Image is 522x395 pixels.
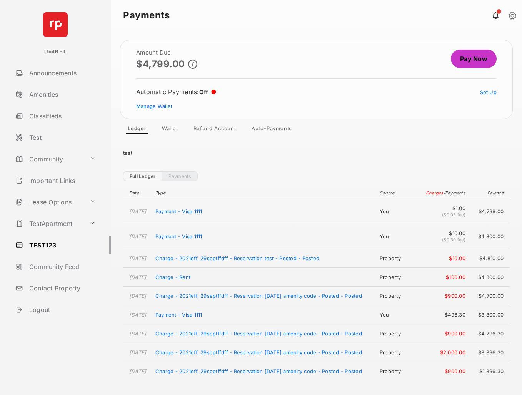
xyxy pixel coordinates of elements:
span: $2,000.00 [424,349,465,355]
span: $100.00 [424,274,465,280]
p: $4,799.00 [136,59,185,69]
a: Community Feed [12,257,111,276]
a: Announcements [12,64,111,82]
span: Charge - 2021eff, 29septffdff - Reservation [DATE] amenity code - Posted - Posted [155,293,362,299]
td: You [376,224,420,249]
a: Community [12,150,87,168]
td: $4,296.30 [469,324,510,343]
a: Classifieds [12,107,111,125]
a: Full Ledger [123,171,162,181]
td: $4,800.00 [469,224,510,249]
span: ($0.30 fee) [442,237,465,242]
span: ($0.03 fee) [442,212,465,217]
td: $4,799.00 [469,199,510,224]
a: Important Links [12,171,99,190]
span: $900.00 [424,330,465,337]
th: Balance [469,187,510,199]
time: [DATE] [129,368,147,374]
div: test [123,144,510,162]
time: [DATE] [129,312,147,318]
time: [DATE] [129,255,147,261]
a: Payments [162,171,198,181]
td: Property [376,287,420,305]
a: Wallet [156,125,184,134]
a: Refund Account [187,125,242,134]
td: $1,396.30 [469,362,510,381]
time: [DATE] [129,208,147,214]
td: You [376,305,420,324]
td: Property [376,362,420,381]
span: $1.00 [424,205,465,211]
a: TEST123 [12,236,111,254]
td: Property [376,343,420,362]
a: Amenities [12,85,111,104]
td: $4,810.00 [469,249,510,268]
time: [DATE] [129,274,147,280]
span: Charge - 2021eff, 29septffdff - Reservation [DATE] amenity code - Posted - Posted [155,368,362,374]
h2: Amount Due [136,50,197,56]
span: Off [199,88,208,96]
td: Property [376,324,420,343]
time: [DATE] [129,349,147,355]
th: Source [376,187,420,199]
td: You [376,199,420,224]
p: UnitB - L [44,48,66,56]
td: Property [376,268,420,287]
time: [DATE] [129,233,147,239]
span: Charge - Rent [155,274,190,280]
span: Payment - Visa 1111 [155,233,202,239]
div: Automatic Payments : [136,88,216,96]
time: [DATE] [129,293,147,299]
a: Manage Wallet [136,103,172,109]
td: $3,396.30 [469,343,510,362]
span: Charges [426,190,444,196]
span: Charge - 2021eff, 29septffdff - Reservation test - Posted - Posted [155,255,319,261]
th: Date [123,187,152,199]
a: Lease Options [12,193,87,211]
a: Set Up [480,89,497,95]
span: $496.30 [424,312,465,318]
time: [DATE] [129,330,147,337]
a: Auto-Payments [245,125,298,134]
a: Contact Property [12,279,111,297]
strong: Payments [123,11,170,20]
span: $900.00 [424,368,465,374]
a: Test [12,128,111,147]
a: Logout [12,300,111,319]
a: TestApartment [12,214,87,233]
td: Property [376,249,420,268]
span: $10.00 [424,255,465,261]
td: $4,800.00 [469,268,510,287]
a: Ledger [122,125,153,134]
td: $4,700.00 [469,287,510,305]
span: Payment - Visa 1111 [155,312,202,318]
span: $10.00 [424,230,465,236]
td: $3,800.00 [469,305,510,324]
img: svg+xml;base64,PHN2ZyB4bWxucz0iaHR0cDovL3d3dy53My5vcmcvMjAwMC9zdmciIHdpZHRoPSI2NCIgaGVpZ2h0PSI2NC... [43,12,68,37]
span: Charge - 2021eff, 29septffdff - Reservation [DATE] amenity code - Posted - Posted [155,349,362,355]
span: $900.00 [424,293,465,299]
th: Type [152,187,376,199]
span: Charge - 2021eff, 29septffdff - Reservation [DATE] amenity code - Posted - Posted [155,330,362,337]
span: / Payments [444,190,465,196]
span: Payment - Visa 1111 [155,208,202,214]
